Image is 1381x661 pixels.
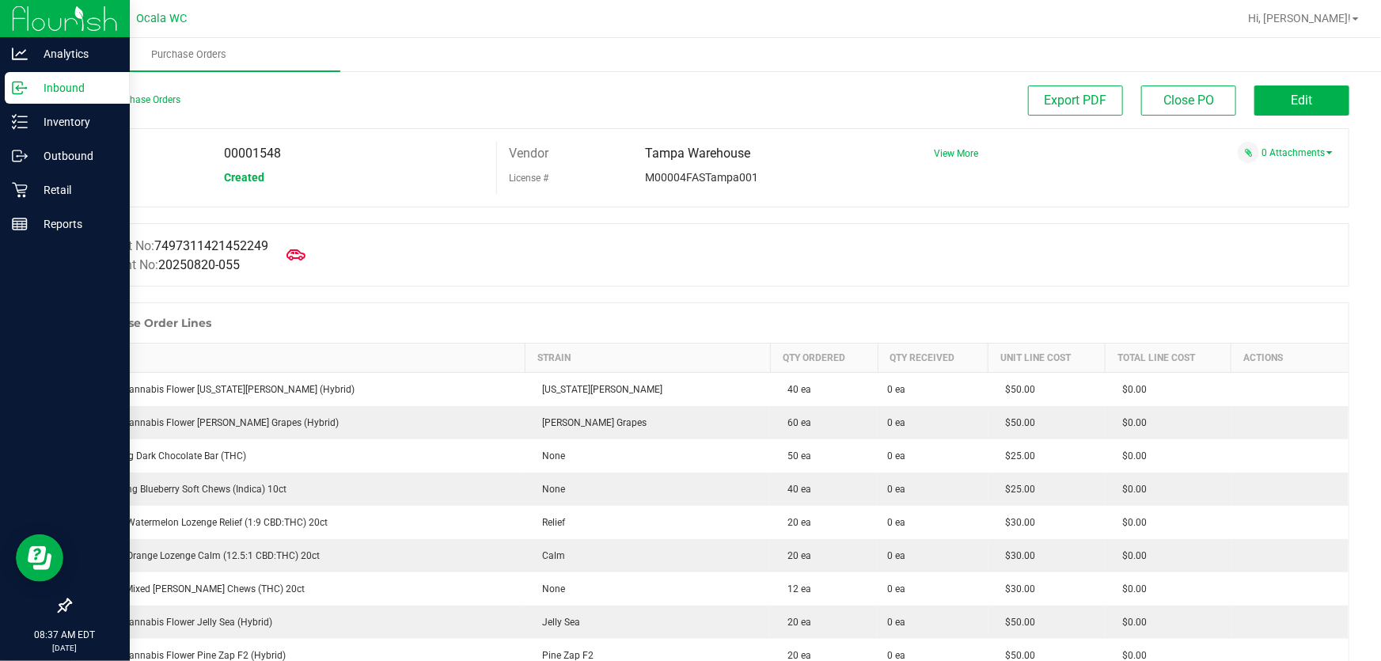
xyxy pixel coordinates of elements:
div: HT 100mg Dark Chocolate Bar (THC) [81,449,516,463]
span: $0.00 [1115,484,1148,495]
div: HT 5mg Mixed [PERSON_NAME] Chews (THC) 20ct [81,582,516,596]
span: $0.00 [1115,417,1148,428]
span: 20 ea [780,550,811,561]
span: 50 ea [780,450,811,462]
span: 0 ea [887,515,905,530]
inline-svg: Outbound [12,148,28,164]
inline-svg: Inventory [12,114,28,130]
p: Outbound [28,146,123,165]
span: 0 ea [887,482,905,496]
span: Close PO [1163,93,1214,108]
span: $30.00 [998,583,1036,595]
div: FT 3.5g Cannabis Flower [PERSON_NAME] Grapes (Hybrid) [81,416,516,430]
th: Item [71,344,525,373]
span: 0 ea [887,615,905,629]
p: Reports [28,215,123,234]
span: Export PDF [1045,93,1107,108]
span: [US_STATE][PERSON_NAME] [534,384,662,395]
span: 60 ea [780,417,811,428]
span: Created [224,171,264,184]
button: Export PDF [1028,85,1123,116]
label: Vendor [509,142,548,165]
span: [PERSON_NAME] Grapes [534,417,647,428]
button: Edit [1254,85,1349,116]
button: Close PO [1141,85,1236,116]
span: Calm [534,550,565,561]
div: WNA 10mg Blueberry Soft Chews (Indica) 10ct [81,482,516,496]
a: View More [935,148,979,159]
p: Analytics [28,44,123,63]
span: M00004FASTampa001 [645,171,758,184]
span: $0.00 [1115,650,1148,661]
span: Pine Zap F2 [534,650,594,661]
span: 00001548 [224,146,281,161]
span: 20 ea [780,617,811,628]
label: Shipment No: [82,256,240,275]
a: 0 Attachments [1261,147,1333,158]
h1: Purchase Order Lines [86,317,211,329]
span: $0.00 [1115,617,1148,628]
p: 08:37 AM EDT [7,628,123,642]
span: Hi, [PERSON_NAME]! [1248,12,1351,25]
span: $50.00 [998,617,1036,628]
span: 40 ea [780,384,811,395]
div: FT 3.5g Cannabis Flower Jelly Sea (Hybrid) [81,615,516,629]
span: 0 ea [887,449,905,463]
th: Unit Line Cost [988,344,1106,373]
span: 20 ea [780,517,811,528]
span: 0 ea [887,382,905,397]
inline-svg: Retail [12,182,28,198]
p: Inbound [28,78,123,97]
inline-svg: Inbound [12,80,28,96]
span: $0.00 [1115,450,1148,462]
label: License # [509,166,548,190]
span: $0.00 [1115,550,1148,561]
span: 20 ea [780,650,811,661]
span: Edit [1292,93,1313,108]
div: SW 5mg Watermelon Lozenge Relief (1:9 CBD:THC) 20ct [81,515,516,530]
span: 0 ea [887,416,905,430]
span: $30.00 [998,550,1036,561]
a: Purchase Orders [38,38,340,71]
span: Relief [534,517,565,528]
span: Purchase Orders [130,47,248,62]
span: $25.00 [998,450,1036,462]
th: Strain [525,344,770,373]
span: Attach a document [1238,142,1259,163]
span: $50.00 [998,650,1036,661]
span: $0.00 [1115,583,1148,595]
span: Mark as Arrived [280,239,312,271]
span: 40 ea [780,484,811,495]
div: FT 3.5g Cannabis Flower [US_STATE][PERSON_NAME] (Hybrid) [81,382,516,397]
span: $30.00 [998,517,1036,528]
inline-svg: Analytics [12,46,28,62]
span: 12 ea [780,583,811,595]
p: Inventory [28,112,123,131]
span: None [534,583,565,595]
span: 0 ea [887,549,905,563]
span: None [534,450,565,462]
inline-svg: Reports [12,216,28,232]
span: Ocala WC [136,12,187,25]
span: $25.00 [998,484,1036,495]
span: Tampa Warehouse [645,146,750,161]
span: $0.00 [1115,517,1148,528]
span: $50.00 [998,417,1036,428]
p: [DATE] [7,642,123,654]
span: $50.00 [998,384,1036,395]
span: None [534,484,565,495]
label: Manifest No: [82,237,268,256]
span: 20250820-055 [158,257,240,272]
th: Qty Ordered [770,344,878,373]
span: 0 ea [887,582,905,596]
th: Actions [1231,344,1349,373]
div: SW 5mg Orange Lozenge Calm (12.5:1 CBD:THC) 20ct [81,549,516,563]
th: Total Line Cost [1106,344,1231,373]
span: Jelly Sea [534,617,580,628]
span: $0.00 [1115,384,1148,395]
span: 7497311421452249 [154,238,268,253]
th: Qty Received [878,344,988,373]
iframe: Resource center [16,534,63,582]
p: Retail [28,180,123,199]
